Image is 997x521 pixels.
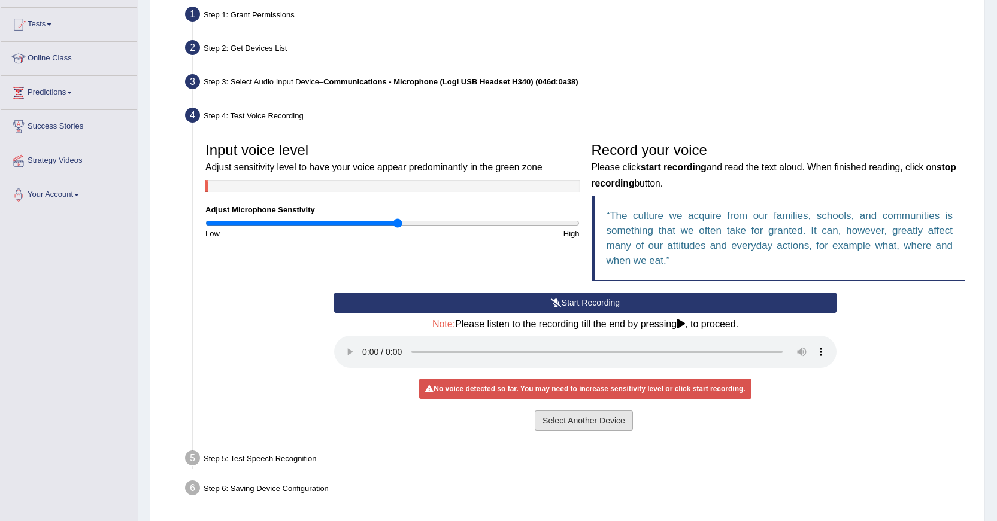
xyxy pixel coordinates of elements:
[592,162,956,188] b: stop recording
[180,36,979,63] div: Step 2: Get Devices List
[180,104,979,130] div: Step 4: Test Voice Recording
[592,162,956,188] small: Please click and read the text aloud. When finished reading, click on button.
[419,379,751,399] div: No voice detected so far. You may need to increase sensitivity level or click start recording.
[641,162,707,172] b: start recording
[1,144,137,174] a: Strategy Videos
[180,71,979,97] div: Step 3: Select Audio Input Device
[1,76,137,106] a: Predictions
[1,178,137,208] a: Your Account
[180,477,979,503] div: Step 6: Saving Device Configuration
[432,319,455,329] span: Note:
[205,204,315,215] label: Adjust Microphone Senstivity
[319,77,578,86] span: –
[535,410,633,431] button: Select Another Device
[334,319,837,330] h4: Please listen to the recording till the end by pressing , to proceed.
[592,142,966,190] h3: Record your voice
[1,8,137,38] a: Tests
[205,162,543,172] small: Adjust sensitivity level to have your voice appear predominantly in the green zone
[199,228,392,239] div: Low
[607,210,953,266] q: The culture we acquire from our families, schools, and communities is something that we often tak...
[334,293,837,313] button: Start Recording
[392,228,585,239] div: High
[180,447,979,473] div: Step 5: Test Speech Recognition
[1,110,137,140] a: Success Stories
[1,42,137,72] a: Online Class
[323,77,578,86] b: Communications - Microphone (Logi USB Headset H340) (046d:0a38)
[180,3,979,29] div: Step 1: Grant Permissions
[205,142,580,174] h3: Input voice level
